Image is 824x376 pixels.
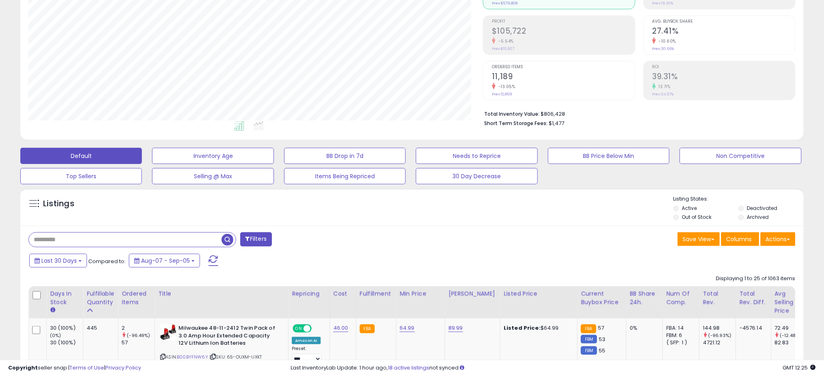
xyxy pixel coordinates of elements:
label: Active [682,205,697,212]
small: (0%) [50,332,61,339]
div: BB Share 24h. [630,290,659,307]
small: Prev: 30.66% [652,46,674,51]
h2: 11,189 [492,72,635,83]
div: Days In Stock [50,290,80,307]
img: 41k+XAEQOgL._SL40_.jpg [160,324,176,340]
div: 72.49 [775,324,808,332]
div: 30 (100%) [50,339,83,346]
button: Selling @ Max [152,168,274,184]
button: Actions [761,232,796,246]
b: Milwaukee 48-11-2412 Twin Pack of 3.0 Amp Hour Extended Capacity 12V Lithium Ion Batteries [178,324,277,349]
span: Avg. Buybox Share [652,19,795,24]
span: Compared to: [88,257,126,265]
div: -4576.14 [739,324,765,332]
h2: $105,722 [492,26,635,37]
label: Deactivated [747,205,777,212]
small: (-12.48%) [780,332,802,339]
h5: Listings [43,198,74,210]
button: Columns [721,232,759,246]
span: 2025-10-6 12:25 GMT [783,364,816,372]
div: Fulfillable Quantity [87,290,115,307]
small: 13.71% [656,84,671,90]
label: Archived [747,214,769,220]
a: 89.99 [448,324,463,332]
div: Avg Selling Price [775,290,804,315]
a: Privacy Policy [105,364,141,372]
button: Save View [678,232,720,246]
h2: 39.31% [652,72,795,83]
div: 144.98 [703,324,736,332]
div: Listed Price [504,290,574,298]
small: FBA [360,324,375,333]
div: Total Rev. [703,290,733,307]
button: Default [20,148,142,164]
small: Days In Stock. [50,307,55,314]
span: Last 30 Days [41,257,77,265]
span: ROI [652,65,795,69]
a: Terms of Use [70,364,104,372]
div: $64.99 [504,324,571,332]
div: FBM: 6 [666,332,693,339]
span: Aug-07 - Sep-05 [141,257,190,265]
div: Last InventoryLab Update: 1 hour ago, not synced. [291,364,816,372]
div: 82.83 [775,339,808,346]
button: BB Price Below Min [548,148,670,164]
div: 4721.12 [703,339,736,346]
b: Total Inventory Value: [484,110,539,117]
button: Filters [240,232,272,246]
div: Cost [333,290,353,298]
small: FBA [581,324,596,333]
a: 64.99 [400,324,415,332]
span: ON [294,325,304,332]
small: Prev: 19.30% [652,1,674,6]
small: FBM [581,335,597,344]
button: Non Competitive [680,148,801,164]
div: Preset: [292,346,324,364]
small: FBM [581,346,597,355]
button: Inventory Age [152,148,274,164]
small: Prev: $111,927 [492,46,514,51]
span: Ordered Items [492,65,635,69]
span: 53 [599,335,606,343]
div: Amazon AI [292,337,320,344]
div: Ordered Items [122,290,151,307]
button: Aug-07 - Sep-05 [129,254,200,268]
button: BB Drop in 7d [284,148,406,164]
small: (-96.49%) [127,332,150,339]
b: Short Term Storage Fees: [484,120,548,127]
small: (-96.93%) [708,332,731,339]
button: Items Being Repriced [284,168,406,184]
div: Min Price [400,290,441,298]
div: 445 [87,324,112,332]
div: 0% [630,324,657,332]
div: FBA: 14 [666,324,693,332]
span: 55 [599,347,606,354]
div: Num of Comp. [666,290,696,307]
small: -13.05% [496,84,515,90]
span: OFF [311,325,324,332]
button: Needs to Reprice [416,148,537,164]
a: 18 active listings [388,364,429,372]
div: Current Buybox Price [581,290,623,307]
div: Title [158,290,285,298]
small: -5.54% [496,38,514,44]
button: 30 Day Decrease [416,168,537,184]
div: 57 [122,339,154,346]
p: Listing States: [674,195,804,203]
div: ( SFP: 1 ) [666,339,693,346]
span: $1,477 [549,119,564,127]
li: $806,428 [484,108,789,118]
div: Total Rev. Diff. [739,290,767,307]
strong: Copyright [8,364,38,372]
small: Prev: $579,808 [492,1,517,6]
div: 30 (100%) [50,324,83,332]
small: Prev: 34.57% [652,92,674,97]
div: Repricing [292,290,326,298]
span: Profit [492,19,635,24]
b: Listed Price: [504,324,541,332]
span: 57 [598,324,604,332]
div: 2 [122,324,154,332]
div: Displaying 1 to 25 of 1063 items [716,275,796,283]
h2: 27.41% [652,26,795,37]
div: seller snap | | [8,364,141,372]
